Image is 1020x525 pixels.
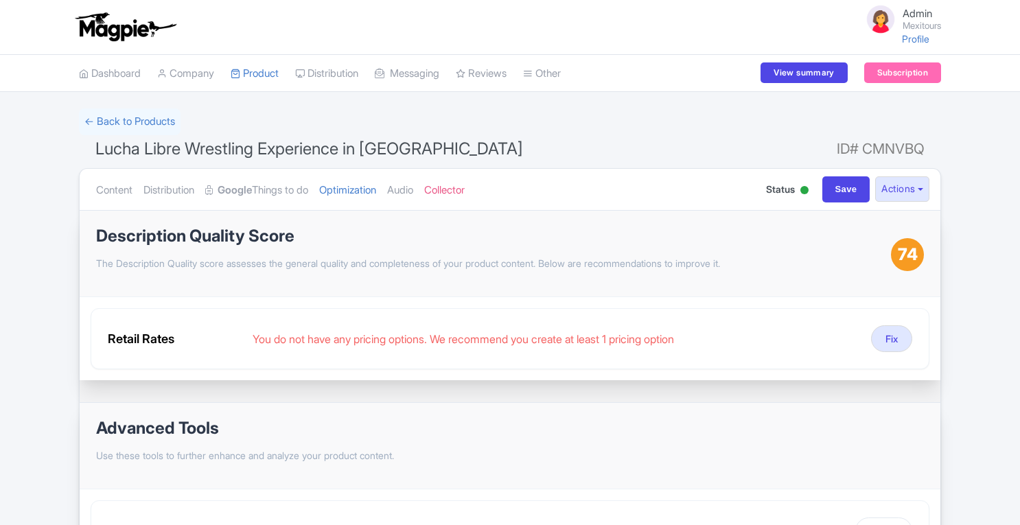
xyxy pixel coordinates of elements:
[96,227,891,245] h1: Description Quality Score
[319,169,376,212] a: Optimization
[822,176,870,202] input: Save
[387,169,413,212] a: Audio
[157,55,214,93] a: Company
[96,256,891,270] p: The Description Quality score assesses the general quality and completeness of your product conte...
[79,55,141,93] a: Dashboard
[523,55,561,93] a: Other
[798,180,811,202] div: Active
[902,33,929,45] a: Profile
[837,135,925,163] span: ID# CMNVBQ
[875,176,929,202] button: Actions
[95,139,523,159] span: Lucha Libre Wrestling Experience in [GEOGRAPHIC_DATA]
[96,448,394,463] p: Use these tools to further enhance and analyze your product content.
[143,169,194,212] a: Distribution
[761,62,847,83] a: View summary
[903,21,941,30] small: Mexitours
[79,108,181,135] a: ← Back to Products
[898,242,918,267] span: 74
[871,325,912,352] button: Fix
[424,169,465,212] a: Collector
[766,182,795,196] span: Status
[856,3,941,36] a: Admin Mexitours
[96,169,132,212] a: Content
[108,329,242,348] div: Retail Rates
[218,183,252,198] strong: Google
[231,55,279,93] a: Product
[375,55,439,93] a: Messaging
[96,419,394,437] h1: Advanced Tools
[864,62,941,83] a: Subscription
[205,169,308,212] a: GoogleThings to do
[903,7,932,20] span: Admin
[72,12,178,42] img: logo-ab69f6fb50320c5b225c76a69d11143b.png
[253,331,860,347] div: You do not have any pricing options. We recommend you create at least 1 pricing option
[456,55,507,93] a: Reviews
[295,55,358,93] a: Distribution
[864,3,897,36] img: avatar_key_member-9c1dde93af8b07d7383eb8b5fb890c87.png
